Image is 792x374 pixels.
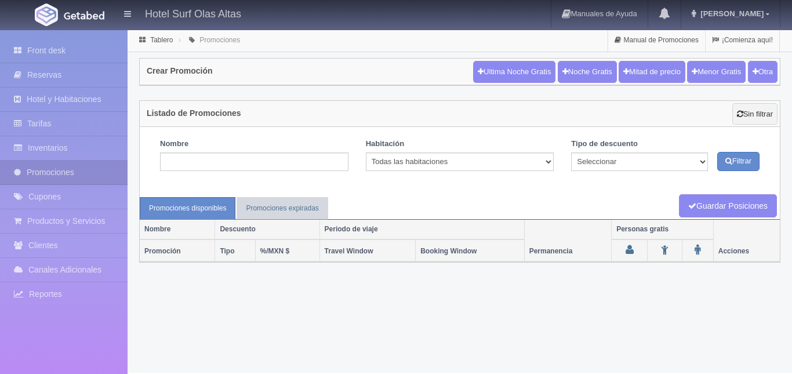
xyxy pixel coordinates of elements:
label: Tipo de descuento [571,139,638,150]
button: Menor Gratis [687,61,746,83]
button: Ultima Noche Gratis [473,61,555,83]
th: Nombre [140,220,215,239]
img: Getabed [64,11,104,20]
h4: Listado de Promociones [147,109,241,118]
a: Tablero [150,36,173,44]
label: Nombre [160,139,188,150]
a: Promociones [199,36,240,44]
a: Guardar Posiciones [679,194,777,218]
button: Otra [748,61,778,83]
img: Getabed [35,3,58,26]
span: [PERSON_NAME] [697,9,764,18]
th: Descuento [215,220,319,239]
th: Booking Window [416,239,524,262]
a: Manual de Promociones [608,29,705,52]
a: ¡Comienza aquí! [706,29,779,52]
th: %/MXN $ [255,239,319,262]
a: Promociones expiradas [237,197,328,220]
label: Habitación [366,139,404,150]
th: Periodo de viaje [319,220,524,239]
button: Mitad de precio [619,61,685,83]
th: Promoción [140,239,215,262]
th: Acciones [713,220,780,262]
th: Personas gratis [612,220,714,239]
button: Filtrar [717,152,760,171]
th: Permanencia [524,220,612,262]
button: Noche Gratis [558,61,617,83]
a: Sin filtrar [732,103,778,125]
h4: Hotel Surf Olas Altas [145,6,241,20]
th: Tipo [215,239,255,262]
h4: Crear Promoción [147,67,213,75]
a: Promociones disponibles [140,197,235,220]
th: Travel Window [319,239,416,262]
